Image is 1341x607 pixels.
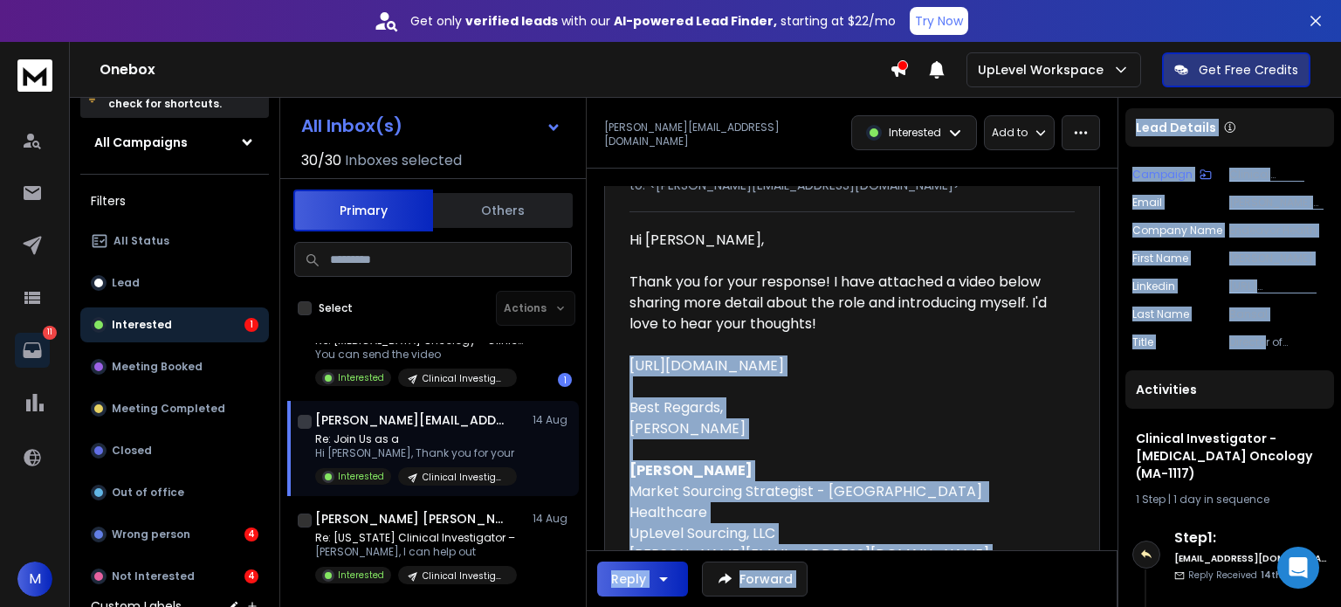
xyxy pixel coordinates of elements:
div: UpLevel Sourcing, LLC [629,523,1061,544]
h1: [PERSON_NAME][EMAIL_ADDRESS][DOMAIN_NAME] [315,411,507,429]
p: Meeting Booked [112,360,203,374]
div: Activities [1125,370,1334,409]
p: Re: Join Us as a [315,432,517,446]
p: [PERSON_NAME][EMAIL_ADDRESS][DOMAIN_NAME] [1229,196,1327,210]
p: Re: [US_STATE] Clinical Investigator – [315,531,517,545]
p: Lead [112,276,140,290]
a: 11 [15,333,50,368]
div: 1 [558,373,572,387]
p: Add to [992,126,1028,140]
div: 4 [244,528,258,541]
p: Clinical Investigator - [MEDICAL_DATA] Oncology (MA-1117) [423,569,506,583]
span: 30 / 30 [301,150,341,171]
span: 1 day in sequence [1173,492,1269,507]
div: 1 [244,318,258,332]
p: Reply Received [1188,569,1304,582]
div: | [1136,493,1324,507]
div: Best Regards, [629,397,1061,418]
p: Director of [MEDICAL_DATA] [1229,335,1327,349]
button: All Status [80,224,269,259]
h6: Step 1 : [1174,528,1327,548]
button: M [17,562,52,597]
div: Hi [PERSON_NAME], [629,230,1061,251]
h6: [EMAIL_ADDRESS][DOMAIN_NAME] [1174,552,1327,565]
p: [URL][DOMAIN_NAME][PERSON_NAME] [1229,279,1327,293]
strong: AI-powered Lead Finder, [614,12,777,30]
p: [PERSON_NAME], I can help out [315,545,517,559]
p: Bansal [1229,307,1327,321]
button: Meeting Booked [80,349,269,384]
p: Lead Details [1136,119,1216,136]
p: 14 Aug [533,512,572,526]
button: Meeting Completed [80,391,269,426]
div: [URL][DOMAIN_NAME] [629,355,1061,376]
p: Clinical Investigator - [MEDICAL_DATA] Oncology (MA-1117) [1229,168,1327,182]
p: Interested [112,318,172,332]
button: Get Free Credits [1162,52,1310,87]
p: Clinical Investigator - [MEDICAL_DATA] Oncology (MA-1117) [423,372,506,385]
p: Campaign [1132,168,1193,182]
p: Clinical Investigator - [MEDICAL_DATA] Oncology (MA-1117) [423,471,506,484]
button: All Campaigns [80,125,269,160]
p: Closed [112,444,152,458]
p: 14 Aug [533,413,572,427]
button: Reply [597,562,688,597]
p: 11 [43,326,57,340]
div: [PERSON_NAME][EMAIL_ADDRESS][DOMAIN_NAME] [629,544,1061,565]
p: Endeavor Health [1229,224,1327,238]
p: [PERSON_NAME] [1229,252,1327,266]
button: Wrong person4 [80,517,269,552]
p: Interested [338,470,384,483]
h1: Clinical Investigator - [MEDICAL_DATA] Oncology (MA-1117) [1136,430,1324,482]
p: Email [1132,196,1162,210]
p: Wrong person [112,528,190,541]
button: Try Now [910,7,968,35]
p: Out of office [112,486,184,500]
div: Reply [611,570,646,588]
p: Interested [889,126,941,140]
h3: Inboxes selected [345,150,462,171]
p: Interested [338,569,384,582]
h1: Onebox [100,59,890,80]
p: Try Now [915,12,963,30]
strong: [PERSON_NAME] [629,460,753,480]
p: Interested [338,371,384,384]
h1: [PERSON_NAME] [PERSON_NAME] [315,510,507,528]
div: Market Sourcing Strategist - [GEOGRAPHIC_DATA] Healthcare [629,481,1061,523]
p: Not Interested [112,569,195,583]
h1: All Inbox(s) [301,117,402,135]
p: Get only with our starting at $22/mo [410,12,896,30]
button: All Inbox(s) [287,108,575,143]
strong: verified leads [465,12,558,30]
h3: Filters [80,189,269,213]
label: Select [319,301,353,315]
span: 14th, Aug [1261,569,1304,582]
p: First Name [1132,252,1188,266]
h1: All Campaigns [94,134,188,151]
button: Out of office [80,475,269,510]
button: Not Interested4 [80,559,269,594]
button: Primary [293,190,433,231]
p: [PERSON_NAME][EMAIL_ADDRESS][DOMAIN_NAME] [604,121,841,148]
p: UpLevel Workspace [978,61,1111,79]
button: Interested1 [80,307,269,342]
div: Open Intercom Messenger [1277,547,1319,589]
p: All Status [113,234,169,248]
button: Campaign [1132,168,1212,182]
span: 1 Step [1136,492,1166,507]
img: logo [17,59,52,92]
button: Forward [702,562,808,597]
div: Thank you for your response! I have attached a video below sharing more detail about the role and... [629,272,1061,335]
div: 4 [244,569,258,583]
p: Company Name [1132,224,1222,238]
p: Hi [PERSON_NAME], Thank you for your [315,446,517,460]
p: Get Free Credits [1199,61,1298,79]
p: Last Name [1132,307,1189,321]
button: Closed [80,433,269,468]
p: linkedin [1132,279,1175,293]
p: title [1132,335,1153,349]
p: Meeting Completed [112,402,225,416]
